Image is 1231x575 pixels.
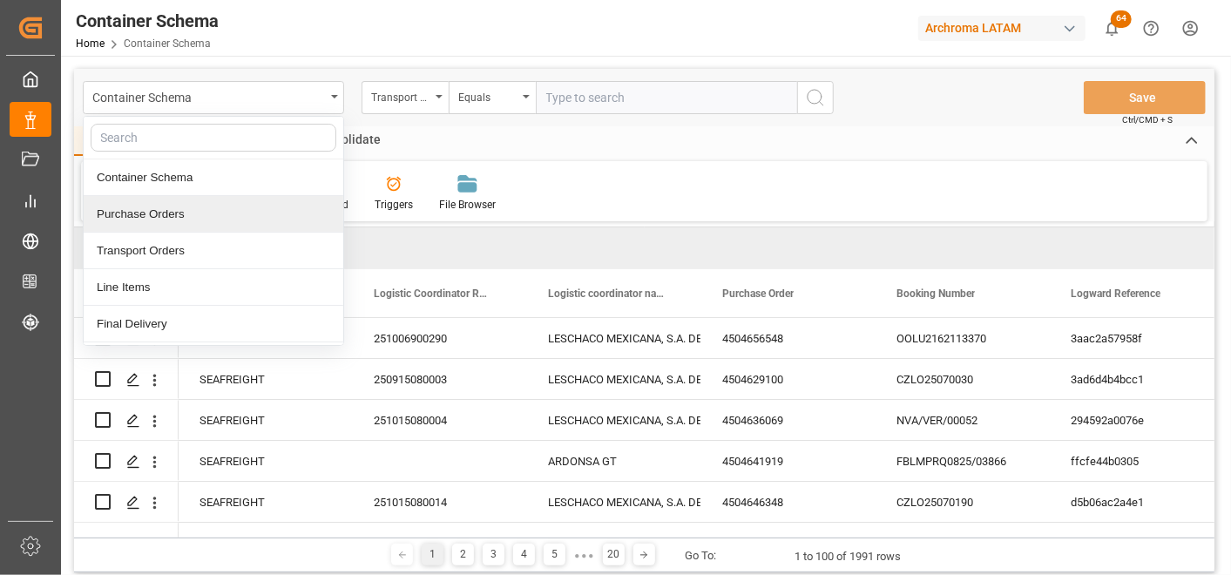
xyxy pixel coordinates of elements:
[1050,441,1224,481] div: ffcfe44b0305
[1050,523,1224,563] div: 9745336430aa
[1132,9,1171,48] button: Help Center
[76,37,105,50] a: Home
[544,544,565,565] div: 5
[548,360,680,400] div: LESCHACO MEXICANA, S.A. DE C.V.
[84,342,343,379] div: Additionals
[513,544,535,565] div: 4
[483,544,504,565] div: 3
[797,81,834,114] button: search button
[1092,9,1132,48] button: show 64 new notifications
[918,16,1086,41] div: Archroma LATAM
[452,544,474,565] div: 2
[84,159,343,196] div: Container Schema
[74,441,179,482] div: Press SPACE to select this row.
[876,523,1050,563] div: HLCURTM250846206
[701,441,876,481] div: 4504641919
[74,359,179,400] div: Press SPACE to select this row.
[1050,359,1224,399] div: 3ad6d4b4bcc1
[876,359,1050,399] div: CZLO25070030
[548,287,665,300] span: Logistic coordinator name
[179,523,353,563] div: SEAFREIGHT
[701,359,876,399] div: 4504629100
[548,319,680,359] div: LESCHACO MEXICANA, S.A. DE C.V.
[74,318,179,359] div: Press SPACE to select this row.
[1050,318,1224,358] div: 3aac2a57958f
[876,318,1050,358] div: OOLU2162113370
[701,400,876,440] div: 4504636069
[701,523,876,563] div: 4504645165
[548,442,680,482] div: ARDONSA GT
[548,401,680,441] div: LESCHACO MEXICANA, S.A. DE C.V.
[84,306,343,342] div: Final Delivery
[179,359,353,399] div: SEAFREIGHT
[179,400,353,440] div: SEAFREIGHT
[179,482,353,522] div: SEAFREIGHT
[74,126,133,156] div: Home
[301,126,394,156] div: Consolidate
[795,548,902,565] div: 1 to 100 of 1991 rows
[1050,482,1224,522] div: d5b06ac2a4e1
[548,483,680,523] div: LESCHACO MEXICANA, S.A. DE C.V.
[374,287,490,300] span: Logistic Coordinator Reference Number
[84,269,343,306] div: Line Items
[1111,10,1132,28] span: 64
[353,359,527,399] div: 250915080003
[1122,113,1173,126] span: Ctrl/CMD + S
[179,441,353,481] div: SEAFREIGHT
[375,197,413,213] div: Triggers
[74,482,179,523] div: Press SPACE to select this row.
[91,124,336,152] input: Search
[92,85,325,107] div: Container Schema
[876,482,1050,522] div: CZLO25070190
[353,400,527,440] div: 251015080004
[449,81,536,114] button: open menu
[701,482,876,522] div: 4504646348
[1050,400,1224,440] div: 294592a0076e
[701,318,876,358] div: 4504656548
[686,547,717,565] div: Go To:
[722,287,794,300] span: Purchase Order
[876,400,1050,440] div: NVA/VER/00052
[1084,81,1206,114] button: Save
[84,196,343,233] div: Purchase Orders
[536,81,797,114] input: Type to search
[439,197,496,213] div: File Browser
[458,85,517,105] div: Equals
[918,11,1092,44] button: Archroma LATAM
[1071,287,1160,300] span: Logward Reference
[353,318,527,358] div: 251006900290
[76,8,219,34] div: Container Schema
[74,523,179,564] div: Press SPACE to select this row.
[896,287,975,300] span: Booking Number
[548,524,680,564] div: ARDONSA GT
[362,81,449,114] button: open menu
[371,85,430,105] div: Transport Type
[74,400,179,441] div: Press SPACE to select this row.
[603,544,625,565] div: 20
[84,233,343,269] div: Transport Orders
[422,544,443,565] div: 1
[353,482,527,522] div: 251015080014
[83,81,344,114] button: close menu
[574,549,593,562] div: ● ● ●
[876,441,1050,481] div: FBLMPRQ0825/03866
